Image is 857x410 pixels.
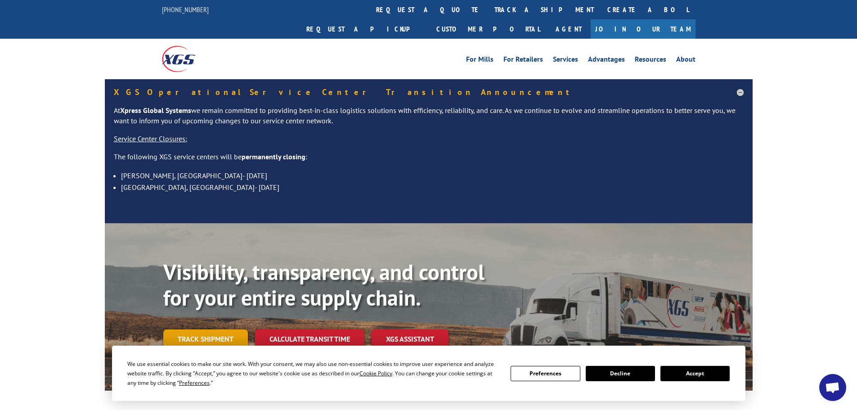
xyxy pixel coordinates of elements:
[300,19,430,39] a: Request a pickup
[503,56,543,66] a: For Retailers
[547,19,591,39] a: Agent
[121,170,744,181] li: [PERSON_NAME], [GEOGRAPHIC_DATA]- [DATE]
[660,366,730,381] button: Accept
[242,152,305,161] strong: permanently closing
[114,134,187,143] u: Service Center Closures:
[121,181,744,193] li: [GEOGRAPHIC_DATA], [GEOGRAPHIC_DATA]- [DATE]
[466,56,494,66] a: For Mills
[586,366,655,381] button: Decline
[430,19,547,39] a: Customer Portal
[162,5,209,14] a: [PHONE_NUMBER]
[819,374,846,401] a: Open chat
[112,346,745,401] div: Cookie Consent Prompt
[359,369,392,377] span: Cookie Policy
[163,329,248,348] a: Track shipment
[676,56,695,66] a: About
[114,152,744,170] p: The following XGS service centers will be :
[120,106,191,115] strong: Xpress Global Systems
[588,56,625,66] a: Advantages
[553,56,578,66] a: Services
[114,105,744,134] p: At we remain committed to providing best-in-class logistics solutions with efficiency, reliabilit...
[163,258,485,312] b: Visibility, transparency, and control for your entire supply chain.
[635,56,666,66] a: Resources
[114,88,744,96] h5: XGS Operational Service Center Transition Announcement
[372,329,449,349] a: XGS ASSISTANT
[179,379,210,387] span: Preferences
[127,359,500,387] div: We use essential cookies to make our site work. With your consent, we may also use non-essential ...
[591,19,695,39] a: Join Our Team
[511,366,580,381] button: Preferences
[255,329,364,349] a: Calculate transit time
